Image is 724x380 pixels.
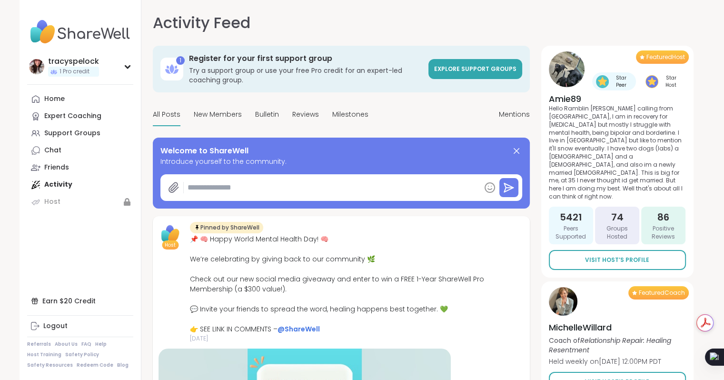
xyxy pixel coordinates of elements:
img: tracyspelock [29,59,44,74]
span: Groups Hosted [599,225,635,241]
a: Blog [117,362,129,369]
span: 74 [611,210,623,224]
div: tracyspelock [48,56,99,67]
a: Visit Host’s Profile [549,250,686,270]
span: 1 Pro credit [60,68,89,76]
h1: Activity Feed [153,11,250,34]
span: All Posts [153,110,180,120]
div: 📌 🧠 Happy World Mental Health Day! 🧠 We’re celebrating by giving back to our community 🌿 Check ou... [190,234,524,334]
span: Featured Coach [639,289,685,297]
a: Home [27,90,133,108]
img: Star Peer [596,75,609,88]
h3: Try a support group or use your free Pro credit for an expert-led coaching group. [189,66,423,85]
a: About Us [55,341,78,348]
span: Explore support groups [434,65,516,73]
div: Friends [44,163,69,172]
img: MichelleWillard [549,287,577,316]
img: Amie89 [549,51,585,87]
span: Visit Host’s Profile [585,256,649,264]
div: Logout [43,321,68,331]
span: Introduce yourself to the community. [160,157,522,167]
a: Explore support groups [428,59,522,79]
p: Hello Ramblin [PERSON_NAME] calling from [GEOGRAPHIC_DATA], I am in recovery for [MEDICAL_DATA] b... [549,105,686,201]
div: Pinned by ShareWell [190,222,263,233]
span: [DATE] [190,334,524,343]
div: Support Groups [44,129,100,138]
a: Host [27,193,133,210]
h3: Register for your first support group [189,53,423,64]
a: Referrals [27,341,51,348]
span: Mentions [499,110,530,120]
span: 86 [657,210,669,224]
span: Host [165,241,176,249]
span: Positive Reviews [645,225,682,241]
a: Support Groups [27,125,133,142]
span: Featured Host [646,53,685,61]
h4: MichelleWillard [549,321,686,333]
p: Coach of [549,336,686,355]
a: Redeem Code [77,362,113,369]
span: Reviews [292,110,319,120]
a: Safety Resources [27,362,73,369]
h4: Amie89 [549,93,686,105]
span: Star Peer [611,74,632,89]
a: Friends [27,159,133,176]
span: Welcome to ShareWell [160,145,248,157]
div: Earn $20 Credit [27,292,133,310]
i: Relationship Repair: Healing Resentment [549,336,671,355]
span: Star Host [660,74,682,89]
a: Safety Policy [65,351,99,358]
a: FAQ [81,341,91,348]
img: ShareWell [159,222,182,246]
div: Chat [44,146,61,155]
a: Host Training [27,351,61,358]
div: Host [44,197,60,207]
div: Expert Coaching [44,111,101,121]
img: Star Host [645,75,658,88]
div: Home [44,94,65,104]
img: ShareWell Nav Logo [27,15,133,49]
a: Chat [27,142,133,159]
p: Held weekly on [DATE] 12:00PM PDT [549,357,686,366]
div: 1 [176,56,185,65]
span: New Members [194,110,242,120]
a: Expert Coaching [27,108,133,125]
span: Bulletin [255,110,279,120]
span: 5421 [560,210,582,224]
span: Peers Supported [553,225,589,241]
a: Logout [27,318,133,335]
span: Milestones [332,110,368,120]
a: Help [95,341,107,348]
a: @ShareWell [278,324,320,334]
